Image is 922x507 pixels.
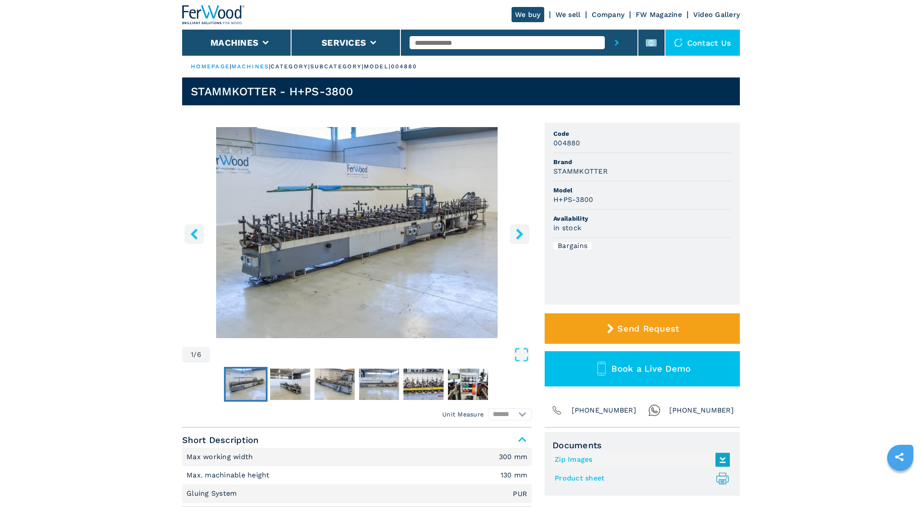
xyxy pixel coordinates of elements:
[572,404,636,416] span: [PHONE_NUMBER]
[545,313,740,344] button: Send Request
[313,367,356,402] button: Go to Slide 3
[364,63,391,71] p: model |
[182,367,532,402] nav: Thumbnail Navigation
[555,471,725,486] a: Product sheet
[271,63,310,71] p: category |
[315,369,355,400] img: 3c75cd39eb28ef8afa7587bf873a39b1
[268,367,312,402] button: Go to Slide 2
[513,490,527,497] em: PUR
[224,367,268,402] button: Go to Slide 1
[182,432,532,448] span: Short Description
[611,363,691,374] span: Book a Live Demo
[553,214,731,223] span: Availability
[617,323,679,334] span: Send Request
[322,37,366,48] button: Services
[512,7,544,22] a: We buy
[403,369,444,400] img: 9940641e85204a783a662b380717d2bc
[665,30,740,56] div: Contact us
[556,10,581,19] a: We sell
[226,369,266,400] img: 3d9378135bbc4ecb4359611a2dcd9df1
[669,404,734,416] span: [PHONE_NUMBER]
[553,242,592,249] div: Bargains
[357,367,401,402] button: Go to Slide 4
[510,224,529,244] button: right-button
[592,10,624,19] a: Company
[501,472,528,479] em: 130 mm
[885,468,915,500] iframe: Chat
[212,347,529,363] button: Open Fullscreen
[553,440,732,450] span: Documents
[499,453,528,460] em: 300 mm
[197,351,201,358] span: 6
[888,446,910,468] a: sharethis
[231,63,269,70] a: machines
[210,37,258,48] button: Machines
[391,63,417,71] p: 004880
[636,10,682,19] a: FW Magazine
[191,63,230,70] a: HOMEPAGE
[553,129,731,138] span: Code
[269,63,271,70] span: |
[186,470,272,480] p: Max. machinable height
[648,404,661,416] img: Whatsapp
[545,351,740,386] button: Book a Live Demo
[553,223,581,233] h3: in stock
[605,30,629,56] button: submit-button
[310,63,364,71] p: subcategory |
[553,166,608,176] h3: STAMMKOTTER
[446,367,490,402] button: Go to Slide 6
[182,448,532,503] div: Short Description
[186,452,255,462] p: Max working width
[182,127,532,338] div: Go to Slide 1
[555,453,725,467] a: Zip Images
[402,367,445,402] button: Go to Slide 5
[553,138,580,148] h3: 004880
[182,127,532,338] img: Profile Coating Machines STAMMKOTTER H+PS-3800
[448,369,488,400] img: 50f7cce63e88bb0da6dcd5763a8ad26b
[674,38,683,47] img: Contact us
[442,410,484,419] em: Unit Measure
[184,224,204,244] button: left-button
[553,158,731,166] span: Brand
[186,489,239,498] p: Gluing System
[551,404,563,416] img: Phone
[270,369,310,400] img: 78e84fb7fa4f6693edbebba6ca8c3965
[182,5,245,24] img: Ferwood
[191,351,193,358] span: 1
[193,351,197,358] span: /
[230,63,231,70] span: |
[693,10,740,19] a: Video Gallery
[359,369,399,400] img: 6c29e0b861215c2e50aa19b460911a3d
[553,195,593,205] h3: H+PS-3800
[191,84,353,98] h1: STAMMKOTTER - H+PS-3800
[553,186,731,195] span: Model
